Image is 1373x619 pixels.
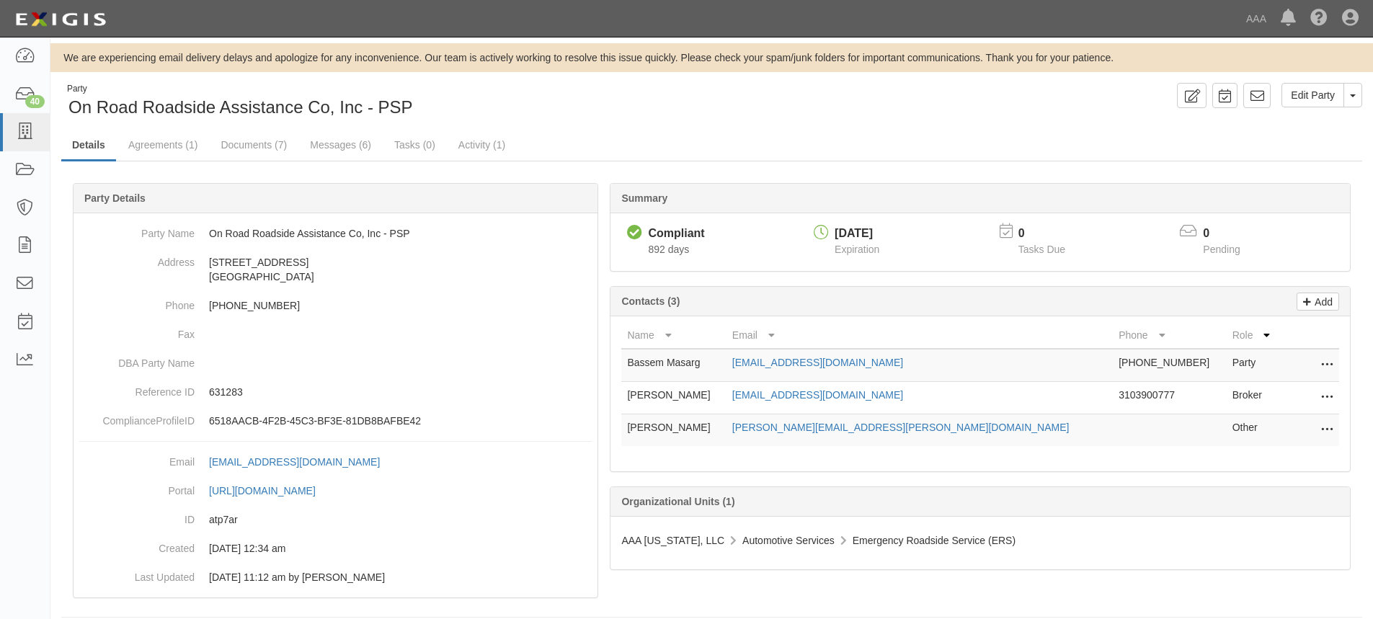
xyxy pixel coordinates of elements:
[1018,226,1083,242] p: 0
[79,378,195,399] dt: Reference ID
[79,349,195,370] dt: DBA Party Name
[383,130,446,159] a: Tasks (0)
[79,406,195,428] dt: ComplianceProfileID
[117,130,208,159] a: Agreements (1)
[621,382,726,414] td: [PERSON_NAME]
[448,130,516,159] a: Activity (1)
[732,389,903,401] a: [EMAIL_ADDRESS][DOMAIN_NAME]
[68,97,413,117] span: On Road Roadside Assistance Co, Inc - PSP
[209,456,396,468] a: [EMAIL_ADDRESS][DOMAIN_NAME]
[79,447,195,469] dt: Email
[835,226,879,242] div: [DATE]
[79,534,592,563] dd: 03/10/2023 12:34 am
[79,219,592,248] dd: On Road Roadside Assistance Co, Inc - PSP
[621,535,724,546] span: AAA [US_STATE], LLC
[1227,382,1281,414] td: Broker
[742,535,835,546] span: Automotive Services
[732,422,1070,433] a: [PERSON_NAME][EMAIL_ADDRESS][PERSON_NAME][DOMAIN_NAME]
[1227,349,1281,382] td: Party
[621,295,680,307] b: Contacts (3)
[67,83,413,95] div: Party
[11,6,110,32] img: logo-5460c22ac91f19d4615b14bd174203de0afe785f0fc80cf4dbbc73dc1793850b.png
[648,226,704,242] div: Compliant
[1203,244,1240,255] span: Pending
[621,322,726,349] th: Name
[79,505,195,527] dt: ID
[1227,322,1281,349] th: Role
[1227,414,1281,447] td: Other
[79,219,195,241] dt: Party Name
[61,130,116,161] a: Details
[209,455,380,469] div: [EMAIL_ADDRESS][DOMAIN_NAME]
[648,244,689,255] span: Since 03/10/2023
[79,563,592,592] dd: 11/21/2024 11:12 am by Benjamin Tully
[79,248,592,291] dd: [STREET_ADDRESS] [GEOGRAPHIC_DATA]
[79,291,195,313] dt: Phone
[627,226,642,241] i: Compliant
[621,414,726,447] td: [PERSON_NAME]
[853,535,1016,546] span: Emergency Roadside Service (ERS)
[1281,83,1344,107] a: Edit Party
[1239,4,1274,33] a: AAA
[50,50,1373,65] div: We are experiencing email delivery delays and apologize for any inconvenience. Our team is active...
[1113,382,1227,414] td: 3103900777
[79,320,195,342] dt: Fax
[84,192,146,204] b: Party Details
[727,322,1113,349] th: Email
[1311,293,1333,310] p: Add
[1297,293,1339,311] a: Add
[1310,10,1328,27] i: Help Center - Complianz
[79,291,592,320] dd: [PHONE_NUMBER]
[621,349,726,382] td: Bassem Masarg
[210,130,298,159] a: Documents (7)
[79,534,195,556] dt: Created
[299,130,382,159] a: Messages (6)
[1113,322,1227,349] th: Phone
[209,385,592,399] p: 631283
[209,414,592,428] p: 6518AACB-4F2B-45C3-BF3E-81DB8BAFBE42
[79,505,592,534] dd: atp7ar
[79,476,195,498] dt: Portal
[835,244,879,255] span: Expiration
[621,192,667,204] b: Summary
[1018,244,1065,255] span: Tasks Due
[1113,349,1227,382] td: [PHONE_NUMBER]
[209,485,332,496] a: [URL][DOMAIN_NAME]
[79,563,195,584] dt: Last Updated
[61,83,701,120] div: On Road Roadside Assistance Co, Inc - PSP
[621,496,734,507] b: Organizational Units (1)
[1203,226,1258,242] p: 0
[732,357,903,368] a: [EMAIL_ADDRESS][DOMAIN_NAME]
[25,95,45,108] div: 40
[79,248,195,270] dt: Address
